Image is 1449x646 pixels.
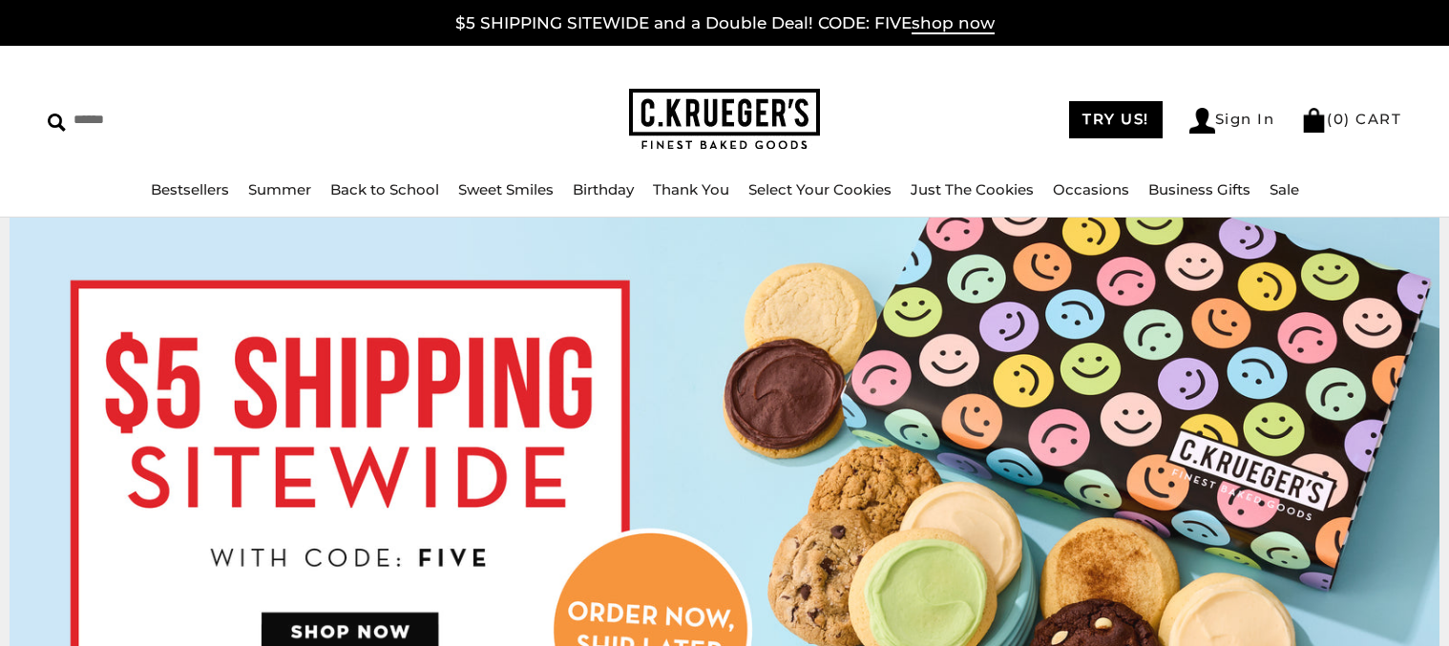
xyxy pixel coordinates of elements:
span: shop now [912,13,995,34]
a: Sign In [1189,108,1275,134]
a: (0) CART [1301,110,1401,128]
a: Select Your Cookies [748,180,892,198]
a: Just The Cookies [911,180,1034,198]
a: Bestsellers [151,180,229,198]
a: Thank You [653,180,729,198]
span: 0 [1333,110,1345,128]
a: TRY US! [1069,101,1163,138]
img: Search [48,114,66,132]
a: Sale [1270,180,1299,198]
a: Back to School [330,180,439,198]
input: Search [48,105,368,135]
a: Sweet Smiles [458,180,554,198]
img: C.KRUEGER'S [629,89,820,151]
img: Bag [1301,108,1327,133]
img: Account [1189,108,1215,134]
a: Summer [248,180,311,198]
a: Birthday [573,180,634,198]
a: Occasions [1053,180,1129,198]
a: Business Gifts [1148,180,1250,198]
a: $5 SHIPPING SITEWIDE and a Double Deal! CODE: FIVEshop now [455,13,995,34]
